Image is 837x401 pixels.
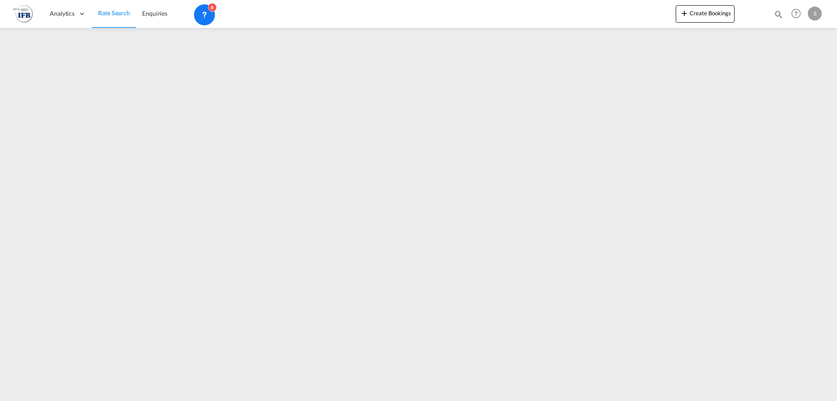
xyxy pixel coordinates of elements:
[808,7,822,21] div: S
[676,5,735,23] button: icon-plus 400-fgCreate Bookings
[50,9,75,18] span: Analytics
[679,8,690,18] md-icon: icon-plus 400-fg
[774,10,783,19] md-icon: icon-magnify
[774,10,783,23] div: icon-magnify
[142,10,167,17] span: Enquiries
[789,6,808,22] div: Help
[13,4,33,24] img: de31bbe0256b11eebba44b54815f083d.png
[789,6,803,21] span: Help
[98,9,130,17] span: Rate Search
